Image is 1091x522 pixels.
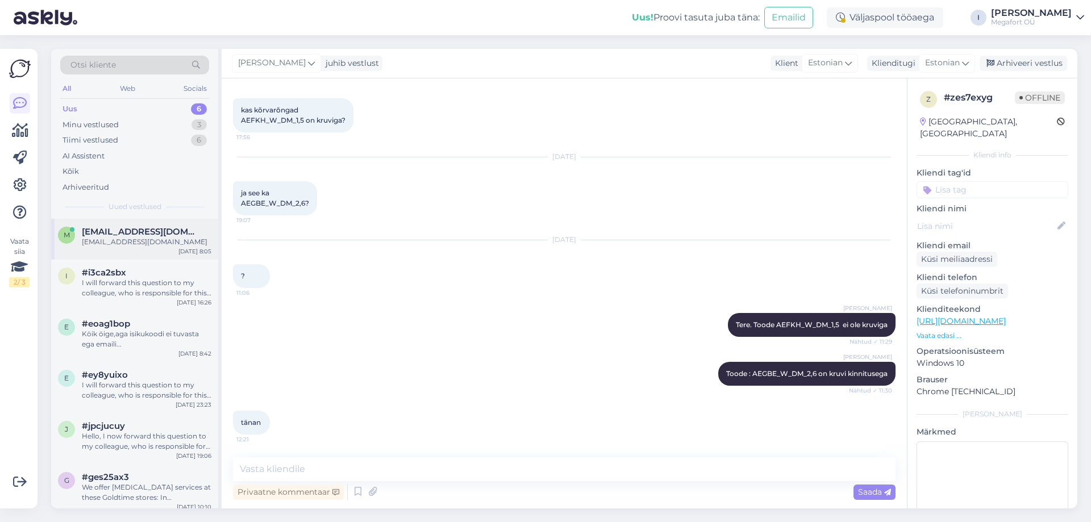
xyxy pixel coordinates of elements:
[64,323,69,331] span: e
[991,9,1072,18] div: [PERSON_NAME]
[858,487,891,497] span: Saada
[70,59,116,71] span: Otsi kliente
[9,236,30,287] div: Vaata siia
[917,240,1068,252] p: Kliendi email
[233,152,896,162] div: [DATE]
[63,182,109,193] div: Arhiveeritud
[241,106,345,124] span: kas kõrvarõngad AEFKH_W_DM_1,5 on kruviga?
[82,380,211,400] div: I will forward this question to my colleague, who is responsible for this. The reply will be here...
[925,57,960,69] span: Estonian
[736,320,888,329] span: Tere. Toode AEFKH_W_DM_1,5 ei ole kruviga
[764,7,813,28] button: Emailid
[827,7,943,28] div: Väljaspool tööaega
[233,235,896,245] div: [DATE]
[63,166,79,177] div: Kõik
[82,472,129,482] span: #ges25ax3
[82,278,211,298] div: I will forward this question to my colleague, who is responsible for this. The reply will be here...
[632,11,760,24] div: Proovi tasuta juba täna:
[236,435,279,444] span: 12:21
[917,386,1068,398] p: Chrome [TECHNICAL_ID]
[177,298,211,307] div: [DATE] 16:26
[867,57,915,69] div: Klienditugi
[236,216,279,224] span: 19:07
[191,103,207,115] div: 6
[178,247,211,256] div: [DATE] 8:05
[82,319,130,329] span: #eoag1bop
[321,57,379,69] div: juhib vestlust
[64,231,70,239] span: m
[917,252,997,267] div: Küsi meiliaadressi
[82,431,211,452] div: Hello, I now forward this question to my colleague, who is responsible for this. The reply will b...
[991,18,1072,27] div: Megafort OÜ
[808,57,843,69] span: Estonian
[917,167,1068,179] p: Kliendi tag'id
[65,272,68,280] span: i
[63,103,77,115] div: Uus
[241,272,245,280] span: ?
[917,316,1006,326] a: [URL][DOMAIN_NAME]
[980,56,1067,71] div: Arhiveeri vestlus
[926,95,931,103] span: z
[843,353,892,361] span: [PERSON_NAME]
[917,426,1068,438] p: Märkmed
[917,181,1068,198] input: Lisa tag
[944,91,1015,105] div: # zes7exyg
[82,237,211,247] div: [EMAIL_ADDRESS][DOMAIN_NAME]
[191,119,207,131] div: 3
[917,303,1068,315] p: Klienditeekond
[82,227,200,237] span: margusjuhanson5@gmail.com
[118,81,138,96] div: Web
[917,374,1068,386] p: Brauser
[82,370,128,380] span: #ey8yuixo
[917,357,1068,369] p: Windows 10
[971,10,986,26] div: I
[176,452,211,460] div: [DATE] 19:06
[1015,91,1065,104] span: Offline
[850,337,892,346] span: Nähtud ✓ 11:29
[65,425,68,433] span: j
[82,421,125,431] span: #jpcjucuy
[920,116,1057,140] div: [GEOGRAPHIC_DATA], [GEOGRAPHIC_DATA]
[82,268,126,278] span: #i3ca2sbx
[109,202,161,212] span: Uued vestlused
[726,369,888,378] span: Toode : AEGBE_W_DM_2,6 on kruvi kinnitusega
[63,135,118,146] div: Tiimi vestlused
[176,400,211,409] div: [DATE] 23:23
[241,418,261,427] span: tänan
[82,329,211,349] div: Köik öige,aga isikukoodi ei tuvasta ega emaili...
[236,289,279,297] span: 11:06
[9,277,30,287] div: 2 / 3
[632,12,653,23] b: Uus!
[63,119,119,131] div: Minu vestlused
[917,409,1068,419] div: [PERSON_NAME]
[917,345,1068,357] p: Operatsioonisüsteem
[991,9,1084,27] a: [PERSON_NAME]Megafort OÜ
[64,374,69,382] span: e
[917,331,1068,341] p: Vaata edasi ...
[849,386,892,395] span: Nähtud ✓ 11:30
[241,189,309,207] span: ja see ka AEGBE_W_DM_2,6?
[64,476,69,485] span: g
[181,81,209,96] div: Socials
[177,503,211,511] div: [DATE] 10:10
[9,58,31,80] img: Askly Logo
[843,304,892,312] span: [PERSON_NAME]
[917,283,1008,299] div: Küsi telefoninumbrit
[60,81,73,96] div: All
[82,482,211,503] div: We offer [MEDICAL_DATA] services at these Goldtime stores: In [GEOGRAPHIC_DATA]: - Viru Center Go...
[917,203,1068,215] p: Kliendi nimi
[238,57,306,69] span: [PERSON_NAME]
[771,57,798,69] div: Klient
[917,272,1068,283] p: Kliendi telefon
[178,349,211,358] div: [DATE] 8:42
[917,150,1068,160] div: Kliendi info
[917,220,1055,232] input: Lisa nimi
[191,135,207,146] div: 6
[236,133,279,141] span: 17:56
[63,151,105,162] div: AI Assistent
[233,485,344,500] div: Privaatne kommentaar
